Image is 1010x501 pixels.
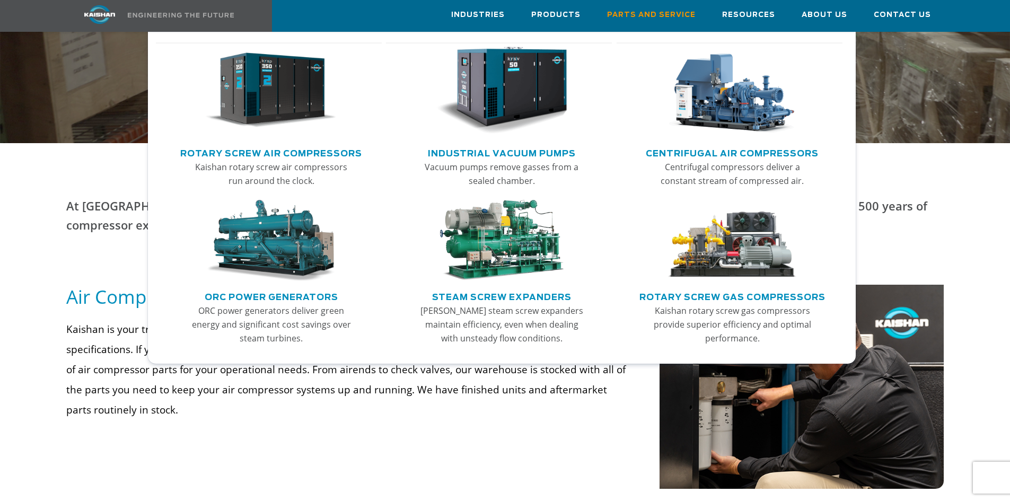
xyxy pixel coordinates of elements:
span: Contact Us [874,9,931,21]
img: thumb-Rotary-Screw-Air-Compressors [206,47,336,135]
a: Centrifugal Air Compressors [646,144,819,160]
span: Industries [451,9,505,21]
p: Vacuum pumps remove gasses from a sealed chamber. [419,160,584,188]
a: Industrial Vacuum Pumps [428,144,576,160]
a: Resources [722,1,775,29]
img: thumb-Steam-Screw-Expanders [436,200,567,282]
a: Industries [451,1,505,29]
img: thumb-Rotary-Screw-Gas-Compressors [667,200,797,282]
a: ORC Power Generators [205,288,338,304]
p: Kaishan rotary screw air compressors run around the clock. [189,160,354,188]
a: Rotary Screw Air Compressors [180,144,362,160]
span: About Us [802,9,847,21]
img: Engineering the future [128,13,234,17]
h5: Air Compressor Parts When You Need Them [66,285,626,309]
span: Resources [722,9,775,21]
span: Parts and Service [607,9,696,21]
span: Products [531,9,581,21]
a: Rotary Screw Gas Compressors [639,288,825,304]
p: At [GEOGRAPHIC_DATA], we know air compressors. That’s because we live and breathe air compressors... [66,196,944,234]
a: Parts and Service [607,1,696,29]
a: About Us [802,1,847,29]
a: Steam Screw Expanders [432,288,572,304]
img: thumb-Centrifugal-Air-Compressors [667,47,797,135]
img: thumb-Industrial-Vacuum-Pumps [436,47,567,135]
a: Contact Us [874,1,931,29]
img: thumb-ORC-Power-Generators [206,200,336,282]
p: Kaishan is your trusted source for OEM air compressor parts and components that are tailored to y... [66,319,626,420]
img: kaishan employee [660,285,944,489]
p: [PERSON_NAME] steam screw expanders maintain efficiency, even when dealing with unsteady flow con... [419,304,584,345]
p: Kaishan rotary screw gas compressors provide superior efficiency and optimal performance. [649,304,815,345]
p: ORC power generators deliver green energy and significant cost savings over steam turbines. [189,304,354,345]
img: kaishan logo [60,5,139,24]
p: Centrifugal compressors deliver a constant stream of compressed air. [649,160,815,188]
a: Products [531,1,581,29]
